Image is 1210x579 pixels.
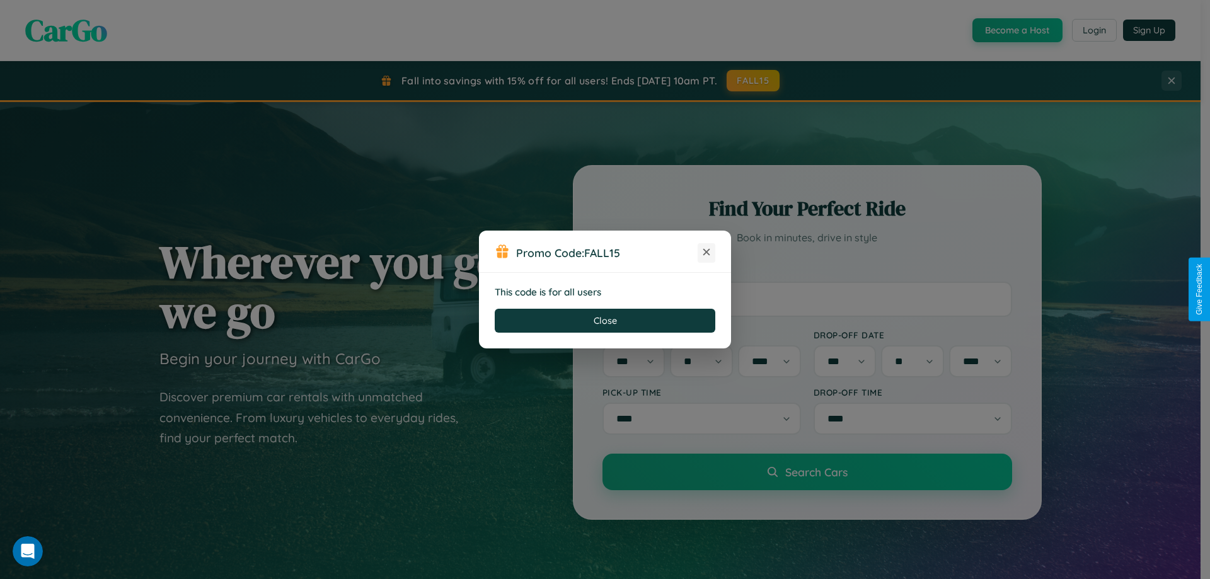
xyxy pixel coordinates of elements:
h3: Promo Code: [516,246,698,260]
iframe: Intercom live chat [13,536,43,566]
strong: This code is for all users [495,286,601,298]
b: FALL15 [584,246,620,260]
button: Close [495,309,715,333]
div: Give Feedback [1195,264,1204,315]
